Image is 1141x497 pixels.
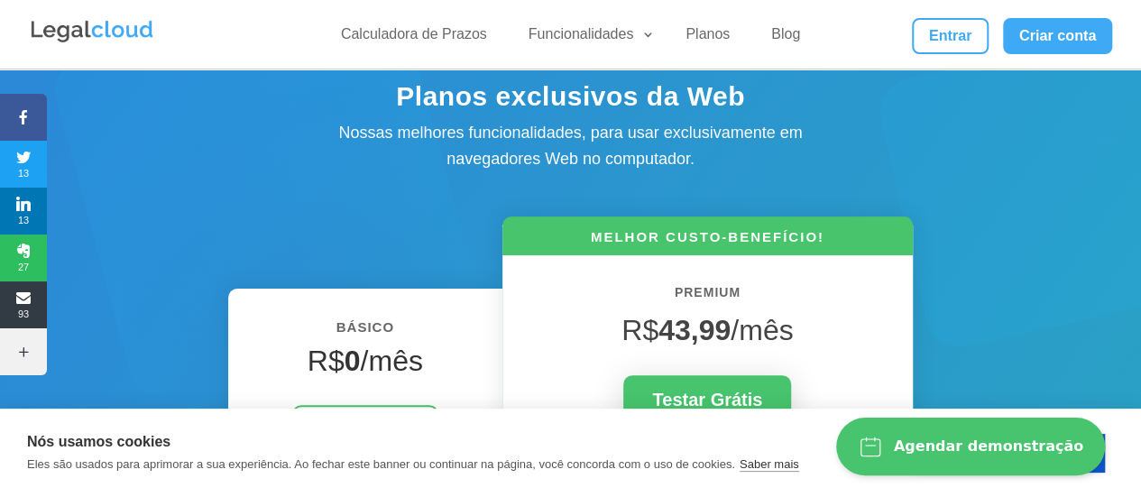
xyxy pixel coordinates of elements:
strong: 0 [345,345,361,377]
span: R$ /mês [621,314,793,346]
a: Funcionalidades [518,25,656,51]
h4: Planos exclusivos da Web [255,80,887,122]
div: Nossas melhores funcionalidades, para usar exclusivamente em navegadores Web no computador. [300,120,842,172]
a: Blog [760,25,811,51]
a: Entrar [912,18,988,54]
strong: Nós usamos cookies [27,434,170,449]
strong: 43,99 [658,314,731,346]
a: Saber mais [740,457,799,472]
p: Eles são usados para aprimorar a sua experiência. Ao fechar este banner ou continuar na página, v... [27,457,735,471]
a: Criar conta [1003,18,1113,54]
a: Calculadora de Prazos [330,25,498,51]
h4: R$ /mês [255,344,475,387]
h6: PREMIUM [529,282,886,313]
a: Testar Grátis [623,375,791,424]
img: Legalcloud Logo [29,18,155,45]
a: Planos [675,25,741,51]
h6: BÁSICO [255,316,475,348]
h6: MELHOR CUSTO-BENEFÍCIO! [502,227,913,255]
a: Criar Conta [292,405,438,451]
a: Logo da Legalcloud [29,32,155,48]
